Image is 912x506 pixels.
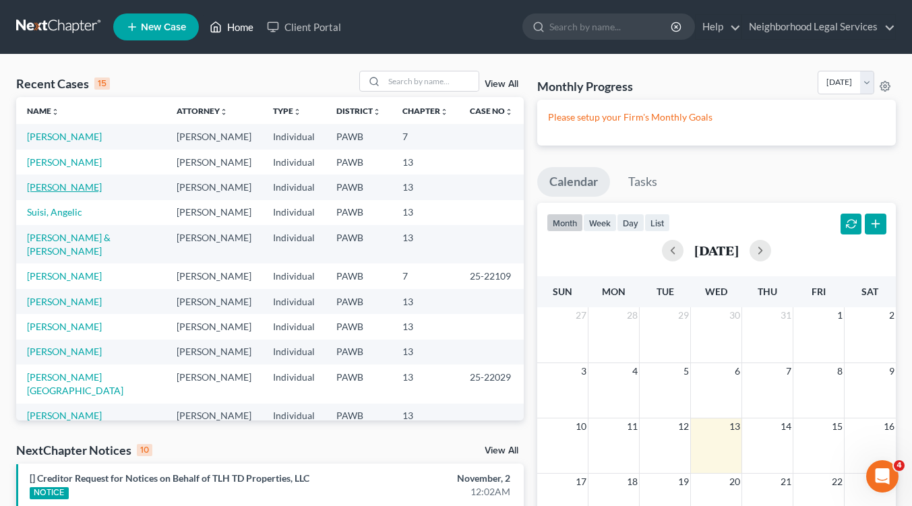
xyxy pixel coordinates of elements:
a: Attorneyunfold_more [177,106,228,116]
td: 13 [392,404,459,429]
td: 13 [392,175,459,199]
td: 25-22109 [459,263,524,288]
i: unfold_more [293,108,301,116]
a: [PERSON_NAME] [27,181,102,193]
td: 25-22029 [459,365,524,403]
span: 21 [779,474,793,490]
span: 31 [779,307,793,323]
a: [PERSON_NAME] [27,321,102,332]
td: PAWB [326,175,392,199]
span: 30 [728,307,741,323]
span: Wed [705,286,727,297]
i: unfold_more [505,108,513,116]
div: NextChapter Notices [16,442,152,458]
td: PAWB [326,263,392,288]
a: [PERSON_NAME] [27,156,102,168]
span: Tue [657,286,674,297]
td: Individual [262,124,326,149]
td: Individual [262,150,326,175]
td: Individual [262,200,326,225]
span: 20 [728,474,741,490]
span: 12 [677,418,690,435]
a: [PERSON_NAME] & [PERSON_NAME] [27,232,111,257]
span: 19 [677,474,690,490]
span: 4 [631,363,639,379]
td: PAWB [326,225,392,263]
span: Fri [812,286,826,297]
div: 12:02AM [359,485,510,499]
a: Districtunfold_more [336,106,381,116]
td: PAWB [326,365,392,403]
td: PAWB [326,289,392,314]
a: [PERSON_NAME] [27,296,102,307]
td: [PERSON_NAME] [166,225,262,263]
a: Tasks [616,167,669,197]
button: day [617,214,644,232]
span: 6 [733,363,741,379]
span: 7 [785,363,793,379]
td: Individual [262,225,326,263]
td: PAWB [326,340,392,365]
span: 9 [888,363,896,379]
a: Typeunfold_more [273,106,301,116]
td: Individual [262,365,326,403]
td: Individual [262,263,326,288]
span: Sat [861,286,878,297]
span: Thu [758,286,777,297]
span: 17 [574,474,588,490]
span: 18 [626,474,639,490]
td: [PERSON_NAME] [166,289,262,314]
span: 14 [779,418,793,435]
h3: Monthly Progress [537,78,633,94]
p: Please setup your Firm's Monthly Goals [548,110,885,124]
span: 29 [677,307,690,323]
td: 7 [392,263,459,288]
a: [PERSON_NAME] [27,410,102,421]
span: Mon [602,286,626,297]
div: 10 [137,444,152,456]
td: [PERSON_NAME] [166,365,262,403]
span: 22 [830,474,844,490]
div: Recent Cases [16,75,110,92]
td: PAWB [326,124,392,149]
a: Neighborhood Legal Services [742,15,895,39]
td: PAWB [326,314,392,339]
td: 7 [392,124,459,149]
i: unfold_more [440,108,448,116]
i: unfold_more [373,108,381,116]
input: Search by name... [384,71,479,91]
td: [PERSON_NAME] [166,200,262,225]
a: Nameunfold_more [27,106,59,116]
i: unfold_more [220,108,228,116]
a: [PERSON_NAME] [27,270,102,282]
span: 8 [836,363,844,379]
iframe: Intercom live chat [866,460,899,493]
td: Individual [262,340,326,365]
button: month [547,214,583,232]
span: 13 [728,418,741,435]
td: 13 [392,340,459,365]
td: [PERSON_NAME] [166,150,262,175]
input: Search by name... [549,14,673,39]
a: Case Nounfold_more [470,106,513,116]
td: [PERSON_NAME] [166,340,262,365]
td: 13 [392,365,459,403]
button: list [644,214,670,232]
td: Individual [262,404,326,429]
a: Suisi, Angelic [27,206,82,218]
span: 16 [882,418,896,435]
span: 1 [836,307,844,323]
a: Help [696,15,741,39]
span: 10 [574,418,588,435]
td: [PERSON_NAME] [166,175,262,199]
div: 15 [94,77,110,90]
a: View All [485,446,518,455]
h2: [DATE] [694,243,739,257]
span: 2 [888,307,896,323]
a: [PERSON_NAME] [27,346,102,357]
span: 3 [580,363,588,379]
td: [PERSON_NAME] [166,263,262,288]
td: 13 [392,225,459,263]
td: [PERSON_NAME] [166,404,262,429]
span: 4 [894,460,905,471]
